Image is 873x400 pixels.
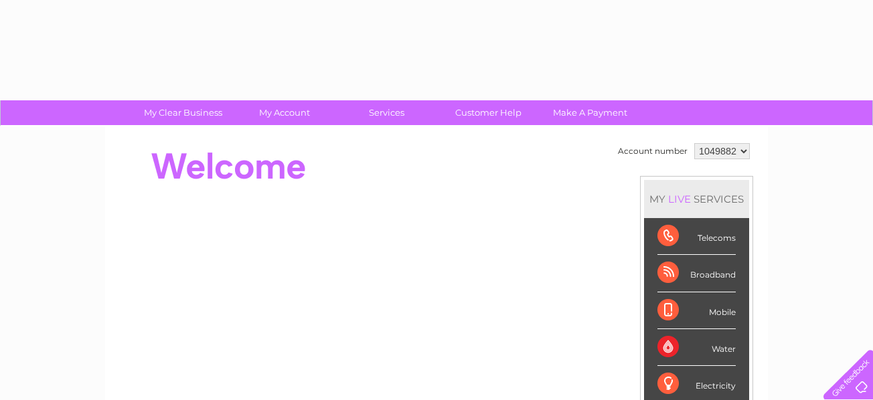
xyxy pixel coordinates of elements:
a: Services [331,100,442,125]
div: Water [657,329,736,366]
div: MY SERVICES [644,180,749,218]
div: Broadband [657,255,736,292]
a: My Account [230,100,340,125]
a: Customer Help [433,100,544,125]
div: LIVE [665,193,694,205]
div: Mobile [657,292,736,329]
a: Make A Payment [535,100,645,125]
td: Account number [615,140,691,163]
a: My Clear Business [128,100,238,125]
div: Telecoms [657,218,736,255]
